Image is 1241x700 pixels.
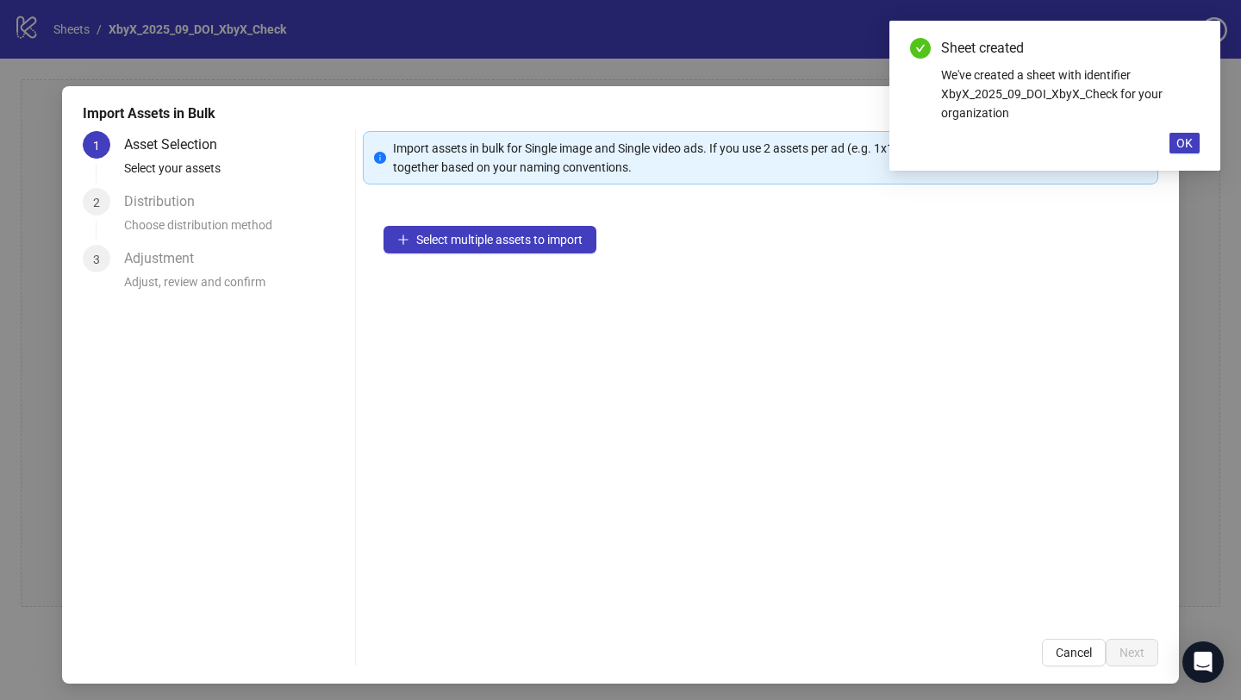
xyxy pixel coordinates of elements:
span: plus [397,234,409,246]
div: Import Assets in Bulk [83,103,1158,124]
span: 3 [93,253,100,266]
div: Choose distribution method [124,216,348,245]
span: 2 [93,196,100,209]
button: OK [1169,133,1200,153]
div: Open Intercom Messenger [1182,641,1224,683]
a: Close [1181,38,1200,57]
span: check-circle [910,38,931,59]
div: We've created a sheet with identifier XbyX_2025_09_DOI_XbyX_Check for your organization [941,66,1200,122]
div: Adjustment [124,245,208,272]
button: Cancel [1042,639,1106,666]
div: Distribution [124,188,209,216]
div: Asset Selection [124,131,231,159]
div: Select your assets [124,159,348,188]
div: Adjust, review and confirm [124,272,348,302]
button: Next [1106,639,1158,666]
span: 1 [93,139,100,153]
span: Cancel [1056,646,1092,659]
span: Select multiple assets to import [416,233,583,247]
span: OK [1176,136,1193,150]
div: Sheet created [941,38,1200,59]
div: Import assets in bulk for Single image and Single video ads. If you use 2 assets per ad (e.g. 1x1... [393,139,1147,177]
button: Select multiple assets to import [384,226,596,253]
span: info-circle [374,152,386,164]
